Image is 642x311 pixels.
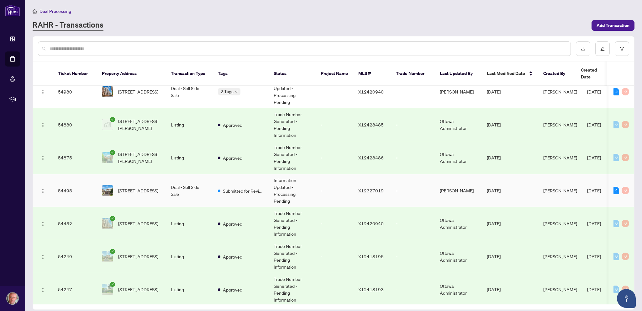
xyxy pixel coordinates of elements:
td: - [391,174,435,207]
td: Listing [166,108,213,141]
td: Listing [166,240,213,273]
td: - [391,207,435,240]
td: - [316,75,353,108]
td: - [316,273,353,306]
th: Ticket Number [53,62,97,86]
th: Status [269,62,316,86]
div: 5 [613,88,619,95]
span: [DATE] [587,155,601,160]
span: [STREET_ADDRESS] [118,220,158,227]
span: [DATE] [487,188,501,193]
button: filter [615,41,629,56]
img: Logo [40,189,45,194]
div: 0 [613,253,619,260]
span: X12327019 [358,188,384,193]
span: Approved [223,253,242,260]
td: Ottawa Administrator [435,207,482,240]
td: Deal - Sell Side Sale [166,75,213,108]
span: [STREET_ADDRESS] [118,286,158,293]
th: MLS # [353,62,391,86]
img: website_grey.svg [10,16,15,21]
div: 0 [622,286,629,293]
img: Profile Icon [7,292,18,304]
td: - [316,207,353,240]
span: [DATE] [587,122,601,127]
button: Add Transaction [592,20,634,31]
td: 54495 [53,174,97,207]
img: logo [5,5,20,16]
button: Logo [38,87,48,97]
th: Project Name [316,62,353,86]
div: 4 [613,187,619,194]
th: Tags [213,62,269,86]
td: [PERSON_NAME] [435,174,482,207]
span: [DATE] [587,254,601,259]
img: Logo [40,156,45,161]
span: Approved [223,286,242,293]
span: X12418195 [358,254,384,259]
div: 0 [622,88,629,95]
th: Last Modified Date [482,62,538,86]
div: 0 [622,154,629,161]
td: - [391,108,435,141]
span: [STREET_ADDRESS][PERSON_NAME] [118,151,161,164]
img: logo_orange.svg [10,10,15,15]
div: 0 [622,253,629,260]
span: [PERSON_NAME] [543,221,577,226]
button: Logo [38,218,48,228]
td: Listing [166,273,213,306]
img: Logo [40,287,45,292]
span: [PERSON_NAME] [543,287,577,292]
td: Information Updated - Processing Pending [269,174,316,207]
img: thumbnail-img [102,251,113,262]
td: - [316,141,353,174]
span: X12420940 [358,89,384,94]
img: tab_keywords_by_traffic_grey.svg [62,36,67,41]
td: Listing [166,141,213,174]
span: home [33,9,37,13]
div: 0 [613,220,619,227]
td: 54980 [53,75,97,108]
div: Domain: [PERSON_NAME][DOMAIN_NAME] [16,16,104,21]
td: Ottawa Administrator [435,273,482,306]
img: thumbnail-img [102,152,113,163]
td: Trade Number Generated - Pending Information [269,207,316,240]
td: [PERSON_NAME] [435,75,482,108]
span: check-circle [110,150,115,155]
span: [DATE] [587,287,601,292]
span: [PERSON_NAME] [543,254,577,259]
span: [PERSON_NAME] [543,89,577,94]
span: [DATE] [587,188,601,193]
span: X12420940 [358,221,384,226]
td: - [391,141,435,174]
img: thumbnail-img [102,185,113,196]
span: Approved [223,220,242,227]
button: Logo [38,153,48,163]
span: edit [600,46,605,51]
button: Logo [38,120,48,130]
div: 0 [622,121,629,128]
div: Domain Overview [24,37,56,41]
td: Ottawa Administrator [435,141,482,174]
span: [PERSON_NAME] [543,122,577,127]
img: thumbnail-img [102,284,113,295]
td: - [316,240,353,273]
img: Logo [40,255,45,260]
td: Trade Number Generated - Pending Information [269,141,316,174]
td: 54247 [53,273,97,306]
img: thumbnail-img [102,119,113,130]
span: check-circle [110,117,115,122]
td: - [316,108,353,141]
span: download [581,46,585,51]
span: X12428486 [358,155,384,160]
th: Property Address [97,62,166,86]
td: - [391,273,435,306]
span: [DATE] [487,155,501,160]
th: Last Updated By [435,62,482,86]
span: check-circle [110,282,115,287]
span: Approved [223,121,242,128]
div: 0 [622,220,629,227]
td: 54249 [53,240,97,273]
span: X12418193 [358,287,384,292]
span: 2 Tags [220,88,234,95]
